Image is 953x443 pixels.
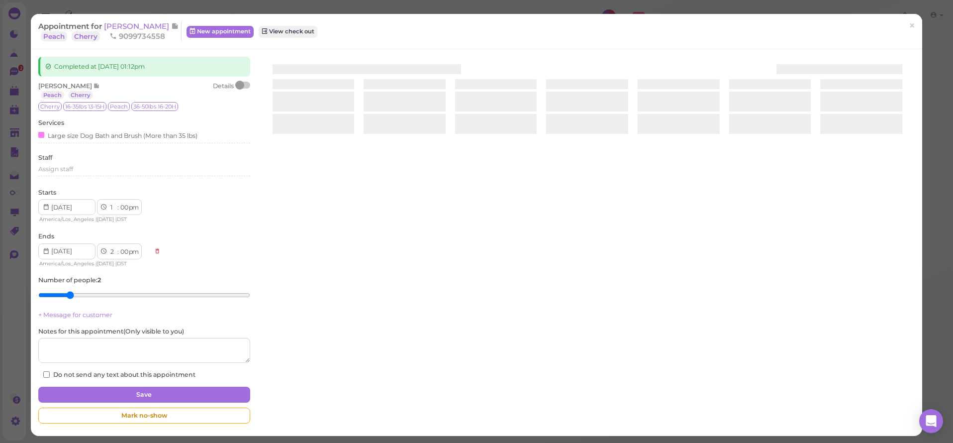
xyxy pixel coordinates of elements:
b: 2 [97,276,101,284]
span: × [909,19,915,33]
label: Staff [38,153,52,162]
span: Assign staff [38,165,73,173]
a: [PERSON_NAME] Peach Cherry [38,21,179,41]
a: Peach [41,31,67,41]
span: Peach [108,102,130,111]
label: Ends [38,232,54,241]
a: View check out [259,26,317,38]
span: Note [171,21,179,31]
span: 9099734558 [109,31,165,41]
span: DST [117,216,127,222]
a: + Message for customer [38,311,112,319]
label: Number of people : [38,276,101,285]
span: Note [94,82,100,90]
span: [DATE] [97,216,114,222]
label: Starts [38,188,56,197]
a: Cherry [68,91,93,99]
label: Do not send any text about this appointment [43,370,195,379]
span: 16-35lbs 13-15H [63,102,106,111]
span: [PERSON_NAME] [104,21,171,31]
span: [DATE] [97,260,114,267]
div: | | [38,259,149,268]
div: | | [38,215,149,224]
span: Cherry [38,102,62,111]
a: Peach [41,91,64,99]
div: Mark no-show [38,408,250,424]
label: Services [38,118,64,127]
a: Cherry [72,31,100,41]
div: Completed at [DATE] 01:12pm [38,57,250,77]
div: Open Intercom Messenger [919,409,943,433]
span: America/Los_Angeles [39,260,94,267]
label: Notes for this appointment ( Only visible to you ) [38,327,184,336]
a: New appointment [187,26,254,38]
span: America/Los_Angeles [39,216,94,222]
span: DST [117,260,127,267]
div: Large size Dog Bath and Brush (More than 35 lbs) [38,130,197,140]
button: Save [38,387,250,403]
div: Appointment for [38,21,182,41]
div: Details [213,82,234,100]
span: [PERSON_NAME] [38,82,94,90]
span: 36-50lbs 16-20H [131,102,178,111]
input: Do not send any text about this appointment [43,371,50,378]
a: × [903,14,921,38]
